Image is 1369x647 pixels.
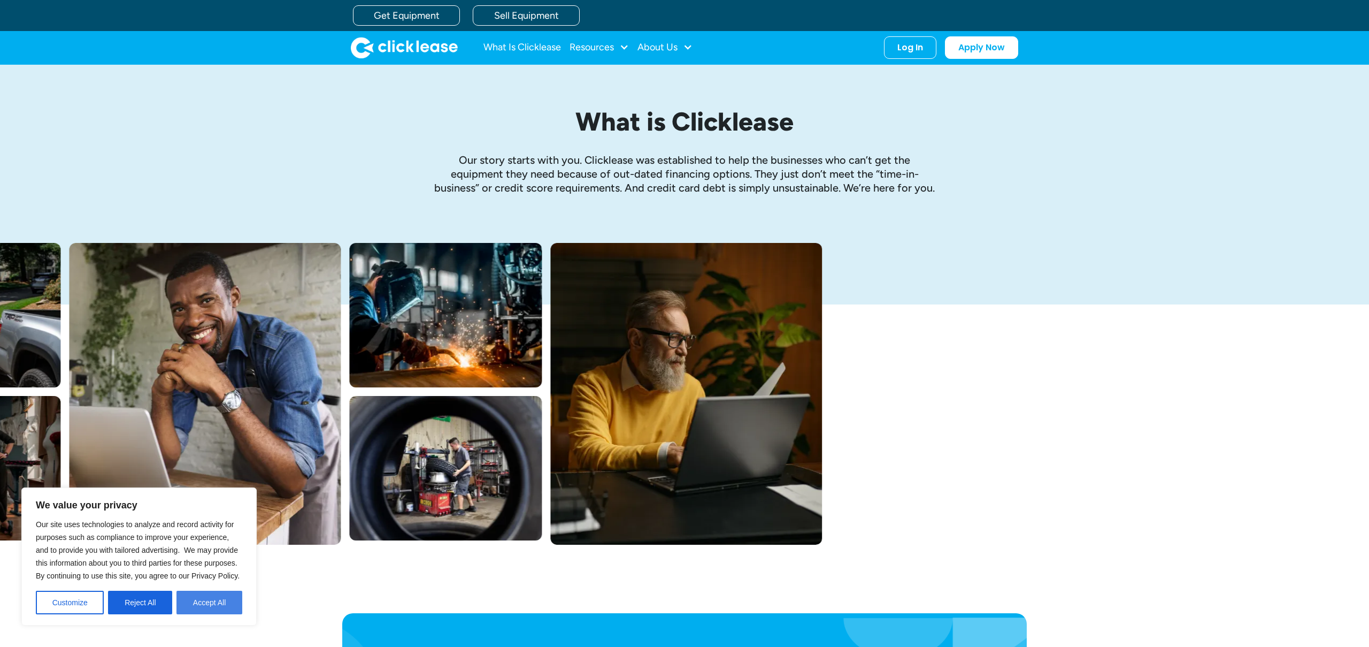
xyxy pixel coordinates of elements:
[349,396,542,541] img: A man fitting a new tire on a rim
[897,42,923,53] div: Log In
[351,37,458,58] a: home
[433,153,936,195] p: Our story starts with you. Clicklease was established to help the businesses who can’t get the eq...
[36,591,104,614] button: Customize
[36,499,242,512] p: We value your privacy
[483,37,561,58] a: What Is Clicklease
[69,243,341,545] img: A smiling man in a blue shirt and apron leaning over a table with a laptop
[108,591,172,614] button: Reject All
[21,488,257,626] div: We value your privacy
[550,243,822,545] img: Bearded man in yellow sweter typing on his laptop while sitting at his desk
[176,591,242,614] button: Accept All
[637,37,693,58] div: About Us
[473,5,580,26] a: Sell Equipment
[433,108,936,136] h1: What is Clicklease
[353,5,460,26] a: Get Equipment
[945,36,1018,59] a: Apply Now
[349,243,542,387] img: A welder in a large mask working on a large pipe
[36,520,240,580] span: Our site uses technologies to analyze and record activity for purposes such as compliance to impr...
[351,37,458,58] img: Clicklease logo
[570,37,629,58] div: Resources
